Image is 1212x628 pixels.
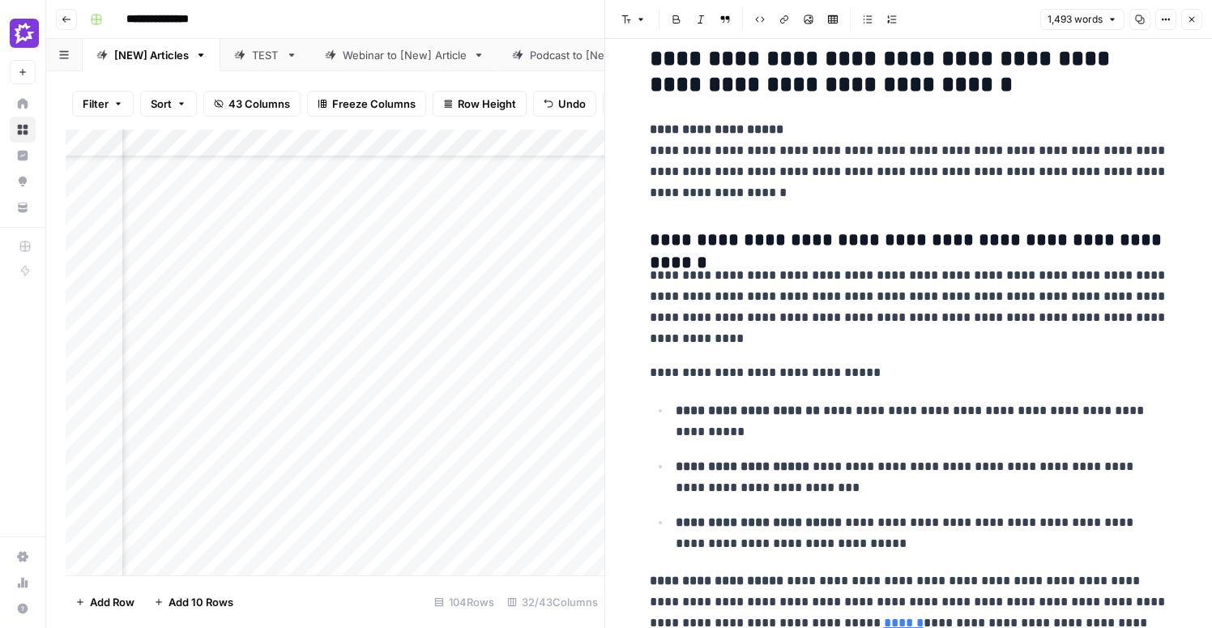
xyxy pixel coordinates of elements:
[533,91,596,117] button: Undo
[252,47,280,63] div: TEST
[10,544,36,570] a: Settings
[10,13,36,53] button: Workspace: Gong
[311,39,498,71] a: Webinar to [New] Article
[433,91,527,117] button: Row Height
[10,194,36,220] a: Your Data
[10,117,36,143] a: Browse
[458,96,516,112] span: Row Height
[114,47,189,63] div: [NEW] Articles
[501,589,604,615] div: 32/43 Columns
[151,96,172,112] span: Sort
[428,589,501,615] div: 104 Rows
[530,47,654,63] div: Podcast to [New] Article
[83,39,220,71] a: [NEW] Articles
[90,594,134,610] span: Add Row
[169,594,233,610] span: Add 10 Rows
[228,96,290,112] span: 43 Columns
[203,91,301,117] button: 43 Columns
[72,91,134,117] button: Filter
[220,39,311,71] a: TEST
[10,169,36,194] a: Opportunities
[10,91,36,117] a: Home
[307,91,426,117] button: Freeze Columns
[10,570,36,596] a: Usage
[10,19,39,48] img: Gong Logo
[558,96,586,112] span: Undo
[332,96,416,112] span: Freeze Columns
[10,143,36,169] a: Insights
[343,47,467,63] div: Webinar to [New] Article
[498,39,685,71] a: Podcast to [New] Article
[83,96,109,112] span: Filter
[66,589,144,615] button: Add Row
[140,91,197,117] button: Sort
[10,596,36,622] button: Help + Support
[1048,12,1103,27] span: 1,493 words
[1040,9,1125,30] button: 1,493 words
[144,589,243,615] button: Add 10 Rows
